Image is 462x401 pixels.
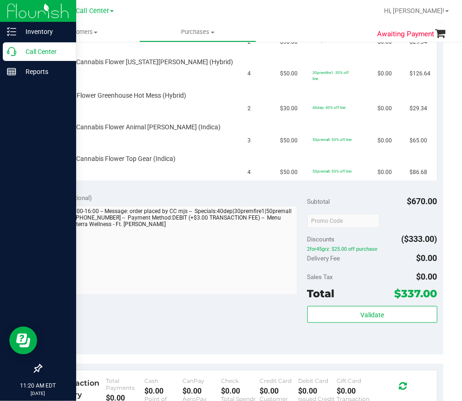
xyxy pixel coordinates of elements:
[7,27,16,36] inline-svg: Inventory
[248,69,251,78] span: 4
[307,198,330,205] span: Subtotal
[248,136,251,145] span: 3
[53,91,187,100] span: FD 3.5g Flower Greenhouse Hot Mess (Hybrid)
[307,273,333,281] span: Sales Tax
[248,168,251,177] span: 4
[377,168,392,177] span: $0.00
[9,327,37,354] iframe: Resource center
[298,377,337,384] div: Debit Card
[312,105,345,110] span: 40dep: 40% off line
[53,123,221,132] span: FT 3.5g Cannabis Flower Animal [PERSON_NAME] (Indica)
[312,70,349,81] span: 30premfire1: 30% off line
[416,253,437,263] span: $0.00
[260,387,298,395] div: $0.00
[280,69,298,78] span: $50.00
[377,104,392,113] span: $0.00
[395,287,437,300] span: $337.00
[4,381,72,390] p: 11:20 AM EDT
[139,22,256,42] a: Purchases
[298,387,337,395] div: $0.00
[312,137,351,142] span: 50premall: 50% off line
[53,154,176,163] span: FT 3.5g Cannabis Flower Top Gear (Indica)
[307,246,437,253] span: 2for45grz: $25.00 off purchase
[377,29,434,40] span: Awaiting Payment
[307,287,335,300] span: Total
[16,46,72,57] p: Call Center
[410,69,431,78] span: $126.64
[76,7,109,15] span: Call Center
[16,26,72,37] p: Inventory
[384,7,444,14] span: Hi, [PERSON_NAME]!
[248,104,251,113] span: 2
[337,387,375,395] div: $0.00
[260,377,298,384] div: Credit Card
[377,69,392,78] span: $0.00
[280,104,298,113] span: $30.00
[410,136,428,145] span: $65.00
[16,66,72,77] p: Reports
[221,377,260,384] div: Check
[377,136,392,145] span: $0.00
[416,272,437,281] span: $0.00
[22,28,139,36] span: Customers
[410,168,428,177] span: $86.68
[307,214,379,228] input: Promo Code
[280,168,298,177] span: $50.00
[22,22,139,42] a: Customers
[7,47,16,56] inline-svg: Call Center
[221,387,260,395] div: $0.00
[307,306,437,323] button: Validate
[402,234,437,244] span: ($333.00)
[53,58,234,67] span: FT 3.5g Cannabis Flower [US_STATE][PERSON_NAME] (Hybrid)
[307,231,335,247] span: Discounts
[280,136,298,145] span: $50.00
[337,377,375,384] div: Gift Card
[183,387,221,395] div: $0.00
[144,387,183,395] div: $0.00
[307,254,340,262] span: Delivery Fee
[106,377,144,391] div: Total Payments
[407,196,437,206] span: $670.00
[140,28,256,36] span: Purchases
[312,169,351,174] span: 50premall: 50% off line
[360,311,384,319] span: Validate
[4,390,72,397] p: [DATE]
[144,377,183,384] div: Cash
[410,104,428,113] span: $29.34
[7,67,16,76] inline-svg: Reports
[183,377,221,384] div: CanPay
